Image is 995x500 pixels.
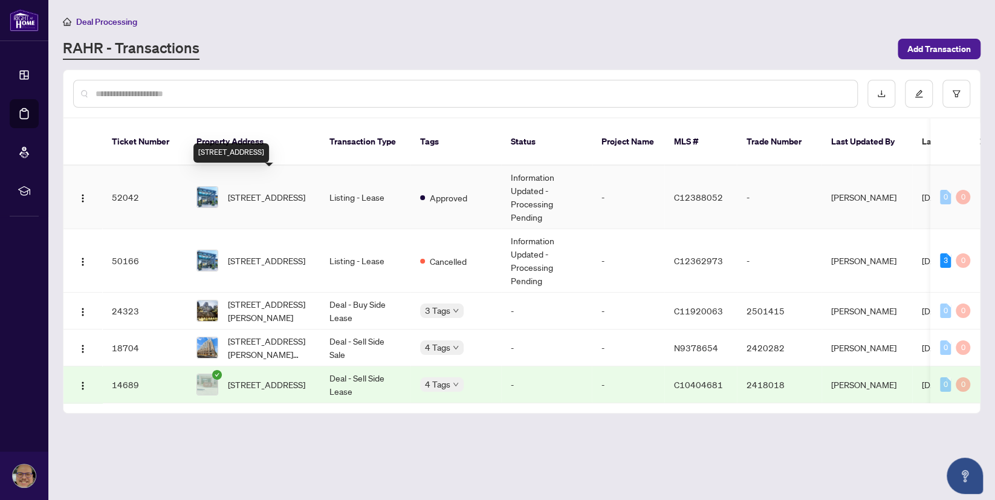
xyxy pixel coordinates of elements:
[940,253,951,268] div: 3
[956,190,970,204] div: 0
[320,229,410,293] td: Listing - Lease
[102,166,187,229] td: 52042
[592,229,664,293] td: -
[922,255,948,266] span: [DATE]
[501,229,592,293] td: Information Updated - Processing Pending
[501,293,592,330] td: -
[940,304,951,318] div: 0
[453,345,459,351] span: down
[78,193,88,203] img: Logo
[228,334,310,361] span: [STREET_ADDRESS][PERSON_NAME][PERSON_NAME][PERSON_NAME]
[102,366,187,403] td: 14689
[942,80,970,108] button: filter
[73,187,92,207] button: Logo
[63,18,71,26] span: home
[922,305,948,316] span: [DATE]
[956,377,970,392] div: 0
[78,344,88,354] img: Logo
[102,330,187,366] td: 18704
[737,119,822,166] th: Trade Number
[430,191,467,204] span: Approved
[228,190,305,204] span: [STREET_ADDRESS]
[73,301,92,320] button: Logo
[430,255,467,268] span: Cancelled
[10,9,39,31] img: logo
[193,143,269,163] div: [STREET_ADDRESS]
[425,304,450,317] span: 3 Tags
[501,330,592,366] td: -
[898,39,980,59] button: Add Transaction
[737,366,822,403] td: 2418018
[320,366,410,403] td: Deal - Sell Side Lease
[102,119,187,166] th: Ticket Number
[592,330,664,366] td: -
[425,377,450,391] span: 4 Tags
[922,342,948,353] span: [DATE]
[822,366,912,403] td: [PERSON_NAME]
[197,300,218,321] img: thumbnail-img
[63,38,199,60] a: RAHR - Transactions
[76,16,137,27] span: Deal Processing
[320,166,410,229] td: Listing - Lease
[102,293,187,330] td: 24323
[73,375,92,394] button: Logo
[822,119,912,166] th: Last Updated By
[922,379,948,390] span: [DATE]
[78,307,88,317] img: Logo
[674,255,723,266] span: C12362973
[501,366,592,403] td: -
[320,330,410,366] td: Deal - Sell Side Sale
[940,340,951,355] div: 0
[674,342,718,353] span: N9378654
[737,330,822,366] td: 2420282
[228,378,305,391] span: [STREET_ADDRESS]
[737,229,822,293] td: -
[822,166,912,229] td: [PERSON_NAME]
[592,166,664,229] td: -
[453,308,459,314] span: down
[956,340,970,355] div: 0
[674,305,723,316] span: C11920063
[956,253,970,268] div: 0
[905,80,933,108] button: edit
[320,293,410,330] td: Deal - Buy Side Lease
[197,374,218,395] img: thumbnail-img
[822,330,912,366] td: [PERSON_NAME]
[907,39,971,59] span: Add Transaction
[197,337,218,358] img: thumbnail-img
[664,119,737,166] th: MLS #
[212,370,222,380] span: check-circle
[947,458,983,494] button: Open asap
[592,366,664,403] td: -
[228,254,305,267] span: [STREET_ADDRESS]
[13,464,36,487] img: Profile Icon
[922,192,948,203] span: [DATE]
[952,89,961,98] span: filter
[674,192,723,203] span: C12388052
[73,338,92,357] button: Logo
[187,119,320,166] th: Property Address
[867,80,895,108] button: download
[320,119,410,166] th: Transaction Type
[956,304,970,318] div: 0
[822,229,912,293] td: [PERSON_NAME]
[501,119,592,166] th: Status
[228,297,310,324] span: [STREET_ADDRESS][PERSON_NAME]
[592,293,664,330] td: -
[822,293,912,330] td: [PERSON_NAME]
[73,251,92,270] button: Logo
[453,381,459,388] span: down
[197,250,218,271] img: thumbnail-img
[197,187,218,207] img: thumbnail-img
[940,190,951,204] div: 0
[674,379,723,390] span: C10404681
[877,89,886,98] span: download
[501,166,592,229] td: Information Updated - Processing Pending
[425,340,450,354] span: 4 Tags
[102,229,187,293] td: 50166
[410,119,501,166] th: Tags
[737,293,822,330] td: 2501415
[78,257,88,267] img: Logo
[940,377,951,392] div: 0
[592,119,664,166] th: Project Name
